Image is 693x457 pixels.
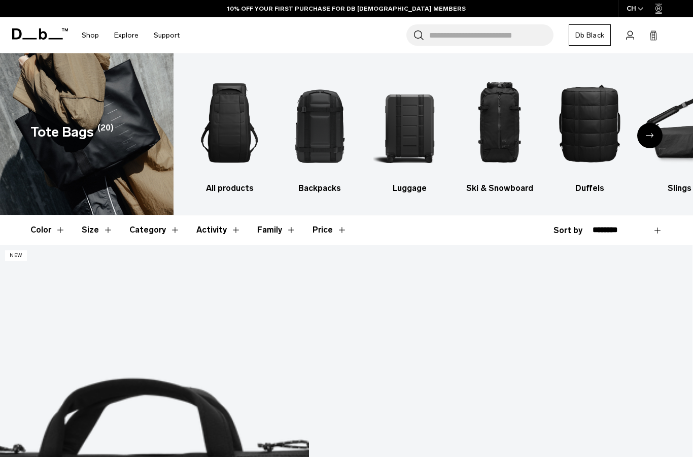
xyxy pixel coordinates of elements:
[373,182,445,194] h3: Luggage
[194,69,266,177] img: Db
[553,182,626,194] h3: Duffels
[284,69,356,194] li: 2 / 10
[284,69,356,177] img: Db
[82,215,113,245] button: Toggle Filter
[464,69,536,194] li: 4 / 10
[464,182,536,194] h3: Ski & Snowboard
[553,69,626,194] li: 5 / 10
[194,182,266,194] h3: All products
[569,24,611,46] a: Db Black
[373,69,445,177] img: Db
[257,215,296,245] button: Toggle Filter
[30,122,94,143] h1: Tote Bags
[114,17,138,53] a: Explore
[284,182,356,194] h3: Backpacks
[284,69,356,194] a: Db Backpacks
[5,250,27,261] p: New
[82,17,99,53] a: Shop
[553,69,626,194] a: Db Duffels
[30,215,65,245] button: Toggle Filter
[553,69,626,177] img: Db
[154,17,180,53] a: Support
[464,69,536,177] img: Db
[194,69,266,194] li: 1 / 10
[194,69,266,194] a: Db All products
[373,69,445,194] a: Db Luggage
[196,215,241,245] button: Toggle Filter
[129,215,180,245] button: Toggle Filter
[464,69,536,194] a: Db Ski & Snowboard
[373,69,445,194] li: 3 / 10
[97,122,114,143] span: (20)
[637,123,663,148] div: Next slide
[227,4,466,13] a: 10% OFF YOUR FIRST PURCHASE FOR DB [DEMOGRAPHIC_DATA] MEMBERS
[313,215,347,245] button: Toggle Price
[74,17,187,53] nav: Main Navigation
